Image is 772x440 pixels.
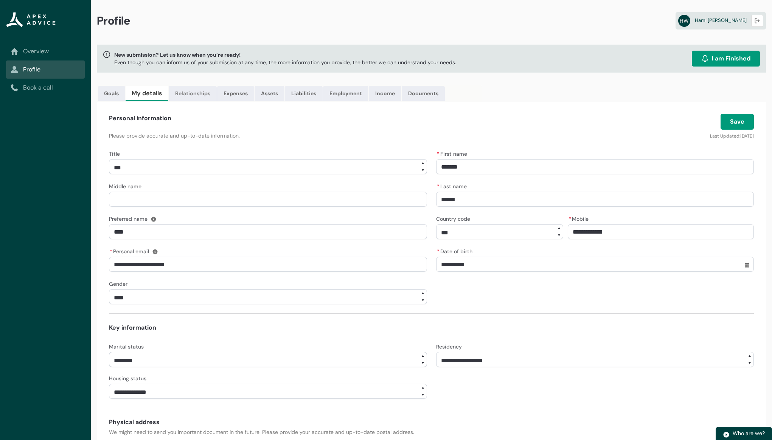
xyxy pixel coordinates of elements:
[126,86,168,101] a: My details
[109,181,144,190] label: Middle name
[678,15,690,27] abbr: HW
[568,214,592,223] label: Mobile
[437,183,440,190] abbr: required
[436,181,470,190] label: Last name
[323,86,368,101] a: Employment
[114,59,456,66] p: Even though you can inform us of your submission at any time, the more information you provide, t...
[11,47,80,56] a: Overview
[109,246,152,255] label: Personal email
[109,114,171,123] h4: Personal information
[114,51,456,59] span: New submission? Let us know when you’re ready!
[436,215,470,222] span: Country code
[402,86,445,101] a: Documents
[437,248,440,255] abbr: required
[109,280,127,287] span: Gender
[109,375,146,382] span: Housing status
[436,149,470,158] label: First name
[569,215,571,222] abbr: required
[169,86,217,101] a: Relationships
[285,86,323,101] a: Liabilities
[721,114,754,130] button: Save
[98,86,125,101] a: Goals
[436,246,475,255] label: Date of birth
[436,343,462,350] span: Residency
[695,17,747,23] span: Hami [PERSON_NAME]
[109,214,151,223] label: Preferred name
[217,86,254,101] a: Expenses
[11,83,80,92] a: Book a call
[692,51,760,67] button: I am Finished
[255,86,284,101] a: Assets
[109,132,536,139] p: Please provide accurate and up-to-date information.
[751,15,763,27] button: Logout
[723,431,730,438] img: play.svg
[369,86,401,101] a: Income
[676,12,766,29] a: HWHami [PERSON_NAME]
[710,133,740,139] lightning-formatted-text: Last Updated:
[109,150,120,157] span: Title
[110,248,112,255] abbr: required
[712,54,750,63] span: I am Finished
[109,323,754,332] h4: Key information
[701,55,709,62] img: alarm.svg
[740,133,754,139] lightning-formatted-date-time: [DATE]
[109,428,754,436] p: We might need to send you important document in the future. Please provide your accurate and up-t...
[11,65,80,74] a: Profile
[733,430,765,437] span: Who are we?
[97,14,130,28] span: Profile
[109,418,754,427] h4: Physical address
[6,12,56,27] img: Apex Advice Group
[6,42,85,97] nav: Sub page
[437,150,440,157] abbr: required
[109,343,144,350] span: Marital status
